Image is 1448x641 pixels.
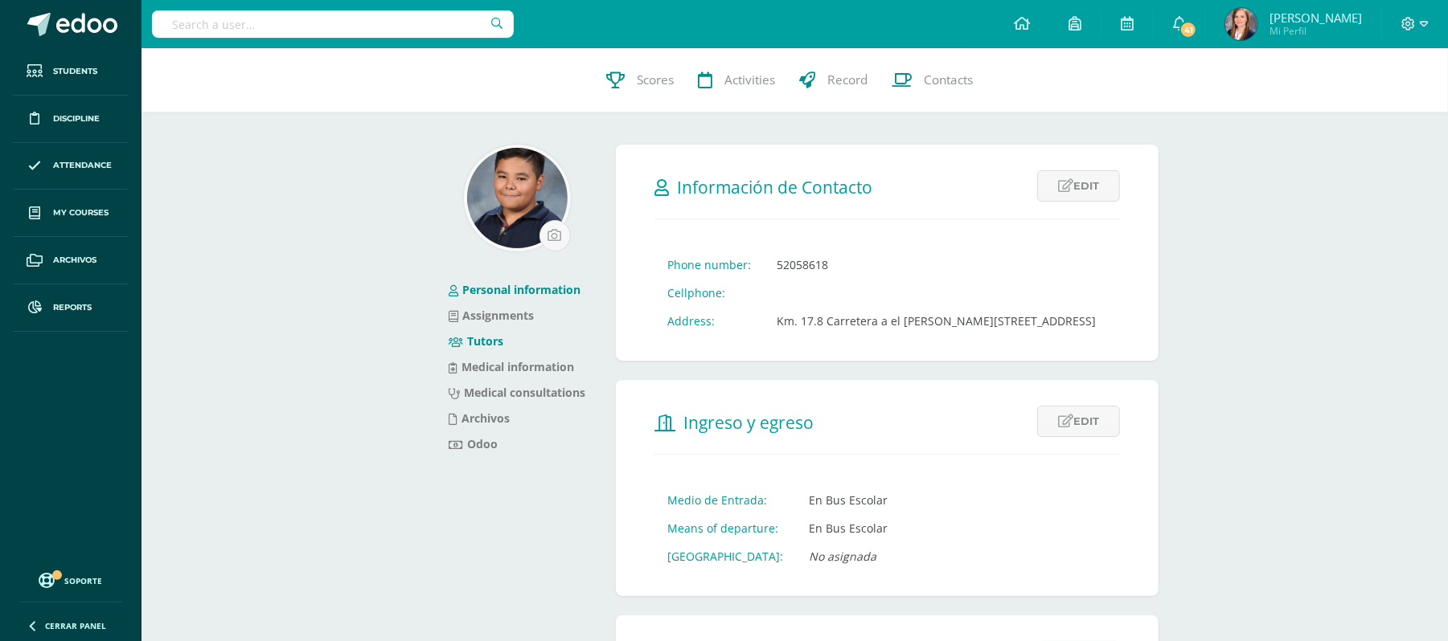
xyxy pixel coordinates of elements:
span: Cerrar panel [45,620,106,631]
a: Medical consultations [449,385,585,400]
a: Attendance [13,143,129,190]
img: 30b41a60147bfd045cc6c38be83b16e6.png [1225,8,1257,40]
a: Tutors [449,333,503,349]
a: Medical information [449,359,574,374]
td: Address: [654,307,764,335]
span: Students [53,65,97,78]
span: Discipline [53,112,100,125]
a: Scores [595,48,687,112]
i: No asignada [809,549,876,564]
span: Soporte [65,575,103,586]
a: Archivos [449,410,510,426]
td: Medio de Entrada: [654,486,796,514]
td: Phone number: [654,251,764,279]
td: En Bus Escolar [796,486,900,514]
span: Contacts [925,71,974,88]
span: Record [828,71,868,88]
a: Odoo [449,436,498,451]
span: 41 [1179,21,1197,39]
span: [PERSON_NAME] [1270,10,1362,26]
td: En Bus Escolar [796,514,900,542]
a: My courses [13,190,129,237]
span: Attendance [53,159,112,172]
a: Record [788,48,880,112]
span: Reports [53,301,92,314]
a: Discipline [13,96,129,143]
a: Archivos [13,237,129,284]
span: Scores [638,71,675,88]
span: Información de Contacto [677,176,872,198]
td: Km. 17.8 Carretera a el [PERSON_NAME][STREET_ADDRESS] [764,307,1109,335]
td: [GEOGRAPHIC_DATA]: [654,542,796,570]
img: e49099997a6c1cf903d7e3891cf6a355.png [467,148,568,248]
a: Students [13,48,129,96]
span: Activities [725,71,776,88]
td: Cellphone: [654,279,764,307]
span: Ingreso y egreso [683,411,814,434]
a: Edit [1037,406,1120,437]
span: Archivos [53,254,96,267]
a: Personal information [449,282,580,297]
td: 52058618 [764,251,1109,279]
input: Search a user… [152,10,514,38]
td: Means of departure: [654,514,796,542]
span: Mi Perfil [1270,24,1362,38]
span: My courses [53,206,109,219]
a: Activities [687,48,788,112]
a: Assignments [449,308,534,323]
a: Edit [1037,170,1120,202]
a: Reports [13,284,129,332]
a: Contacts [880,48,986,112]
a: Soporte [19,569,122,590]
